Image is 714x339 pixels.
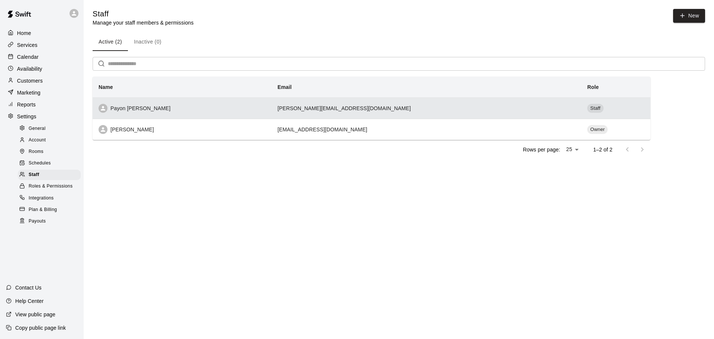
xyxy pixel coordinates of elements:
div: Owner [587,125,608,134]
span: Staff [29,171,39,179]
div: Account [18,135,81,145]
span: Roles & Permissions [29,183,73,190]
p: Copy public page link [15,324,66,332]
button: Inactive (0) [128,33,167,51]
div: Payouts [18,216,81,227]
span: General [29,125,46,132]
p: Availability [17,65,42,73]
p: Manage your staff members & permissions [93,19,194,26]
div: General [18,124,81,134]
table: simple table [93,77,650,140]
a: Staff [18,169,84,181]
a: Marketing [6,87,78,98]
td: [PERSON_NAME][EMAIL_ADDRESS][DOMAIN_NAME] [271,97,581,119]
span: Staff [587,105,603,112]
p: Settings [17,113,36,120]
a: Plan & Billing [18,204,84,215]
a: New [673,9,705,23]
b: Name [99,84,113,90]
a: Integrations [18,192,84,204]
td: [EMAIL_ADDRESS][DOMAIN_NAME] [271,119,581,140]
span: Plan & Billing [29,206,57,214]
span: Rooms [29,148,44,156]
div: Staff [587,104,603,113]
a: Schedules [18,158,84,169]
a: Services [6,39,78,51]
button: Active (2) [93,33,128,51]
p: Rows per page: [523,146,560,153]
a: Calendar [6,51,78,63]
a: Payouts [18,215,84,227]
span: Account [29,137,46,144]
a: General [18,123,84,134]
a: Customers [6,75,78,86]
div: Schedules [18,158,81,169]
p: View public page [15,311,55,318]
p: Home [17,29,31,37]
span: Owner [587,126,608,133]
div: 25 [563,144,581,155]
div: Integrations [18,193,81,204]
p: Marketing [17,89,41,96]
span: Payouts [29,218,46,225]
div: Payon [PERSON_NAME] [99,104,266,113]
div: Plan & Billing [18,205,81,215]
a: Home [6,28,78,39]
span: Schedules [29,160,51,167]
a: Availability [6,63,78,74]
span: Integrations [29,195,54,202]
div: [PERSON_NAME] [99,125,266,134]
a: Rooms [18,146,84,158]
p: Contact Us [15,284,42,291]
p: Services [17,41,38,49]
p: Reports [17,101,36,108]
p: 1–2 of 2 [593,146,612,153]
p: Customers [17,77,43,84]
p: Calendar [17,53,39,61]
div: Rooms [18,147,81,157]
a: Roles & Permissions [18,181,84,192]
a: Reports [6,99,78,110]
div: Staff [18,170,81,180]
a: Account [18,134,84,146]
h5: Staff [93,9,194,19]
p: Help Center [15,297,44,305]
a: Settings [6,111,78,122]
div: Roles & Permissions [18,181,81,192]
b: Role [587,84,599,90]
b: Email [277,84,292,90]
